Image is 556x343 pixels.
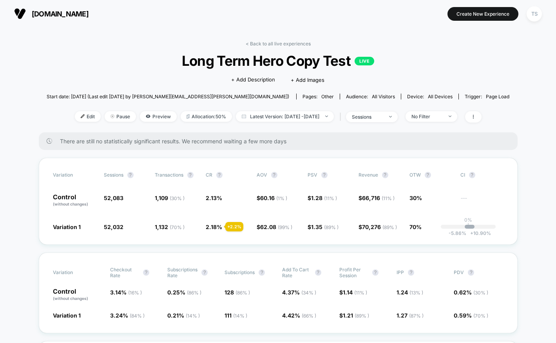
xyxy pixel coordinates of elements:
[170,195,185,201] span: ( 30 % )
[167,289,201,296] span: 0.25 %
[187,290,201,296] span: ( 86 % )
[486,94,509,99] span: Page Load
[321,172,328,178] button: ?
[467,223,469,229] p: |
[110,267,139,278] span: Checkout Rate
[260,224,292,230] span: 62.08
[408,269,414,276] button: ?
[110,114,114,118] img: end
[104,224,123,230] span: 52,032
[181,111,232,122] span: Allocation: 50%
[354,290,367,296] span: ( 11 % )
[60,138,502,144] span: There are still no statistically significant results. We recommend waiting a few more days
[259,269,265,276] button: ?
[454,289,488,296] span: 0.62 %
[70,52,486,69] span: Long Term Hero Copy Test
[110,312,145,319] span: 3.24 %
[257,195,287,201] span: $
[282,289,316,296] span: 4.37 %
[187,172,194,178] button: ?
[460,172,503,178] span: CI
[127,172,134,178] button: ?
[53,267,96,278] span: Variation
[32,10,89,18] span: [DOMAIN_NAME]
[447,7,518,21] button: Create New Experience
[225,312,247,319] span: 111
[170,224,185,230] span: ( 70 % )
[524,6,544,22] button: TS
[187,114,190,119] img: rebalance
[282,312,316,319] span: 4.42 %
[140,111,177,122] span: Preview
[343,289,367,296] span: 1.14
[324,224,339,230] span: ( 89 % )
[235,290,250,296] span: ( 86 % )
[465,94,509,99] div: Trigger:
[167,267,197,278] span: Subscriptions Rate
[449,230,466,236] span: -5.86 %
[53,312,81,319] span: Variation 1
[155,195,185,201] span: 1,109
[464,217,472,223] p: 0%
[397,289,423,296] span: 1.24
[233,313,247,319] span: ( 14 % )
[397,269,404,275] span: IPP
[460,196,503,207] span: ---
[449,116,451,117] img: end
[246,41,311,47] a: < Back to all live experiences
[359,195,395,201] span: $
[206,195,222,201] span: 2.13 %
[308,224,339,230] span: $
[201,269,208,276] button: ?
[257,172,267,178] span: AOV
[206,224,222,230] span: 2.18 %
[301,290,316,296] span: ( 34 % )
[130,313,145,319] span: ( 84 % )
[339,289,367,296] span: $
[425,172,431,178] button: ?
[325,116,328,117] img: end
[362,195,395,201] span: 66,716
[216,172,223,178] button: ?
[466,230,491,236] span: 10.90 %
[409,313,424,319] span: ( 87 % )
[470,230,473,236] span: +
[167,312,200,319] span: 0.21 %
[225,289,250,296] span: 128
[53,224,81,230] span: Variation 1
[454,312,488,319] span: 0.59 %
[12,7,91,20] button: [DOMAIN_NAME]
[355,313,369,319] span: ( 89 % )
[155,172,183,178] span: Transactions
[401,94,458,99] span: Device:
[311,195,337,201] span: 1.28
[338,111,346,123] span: |
[359,172,378,178] span: Revenue
[308,195,337,201] span: $
[352,114,383,120] div: sessions
[53,172,96,178] span: Variation
[257,224,292,230] span: $
[382,195,395,201] span: ( 11 % )
[186,313,200,319] span: ( 14 % )
[14,8,26,20] img: Visually logo
[397,312,424,319] span: 1.27
[409,172,453,178] span: OTW
[242,114,246,118] img: calendar
[236,111,334,122] span: Latest Version: [DATE] - [DATE]
[473,313,488,319] span: ( 70 % )
[409,224,422,230] span: 70%
[355,57,374,65] p: LIVE
[231,76,275,84] span: + Add Description
[53,194,96,207] p: Control
[206,172,212,178] span: CR
[302,94,334,99] div: Pages:
[105,111,136,122] span: Pause
[339,312,369,319] span: $
[47,94,289,99] span: Start date: [DATE] (Last edit [DATE] by [PERSON_NAME][EMAIL_ADDRESS][PERSON_NAME][DOMAIN_NAME])
[321,94,334,99] span: other
[324,195,337,201] span: ( 11 % )
[372,94,395,99] span: All Visitors
[53,296,88,301] span: (without changes)
[411,114,443,119] div: No Filter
